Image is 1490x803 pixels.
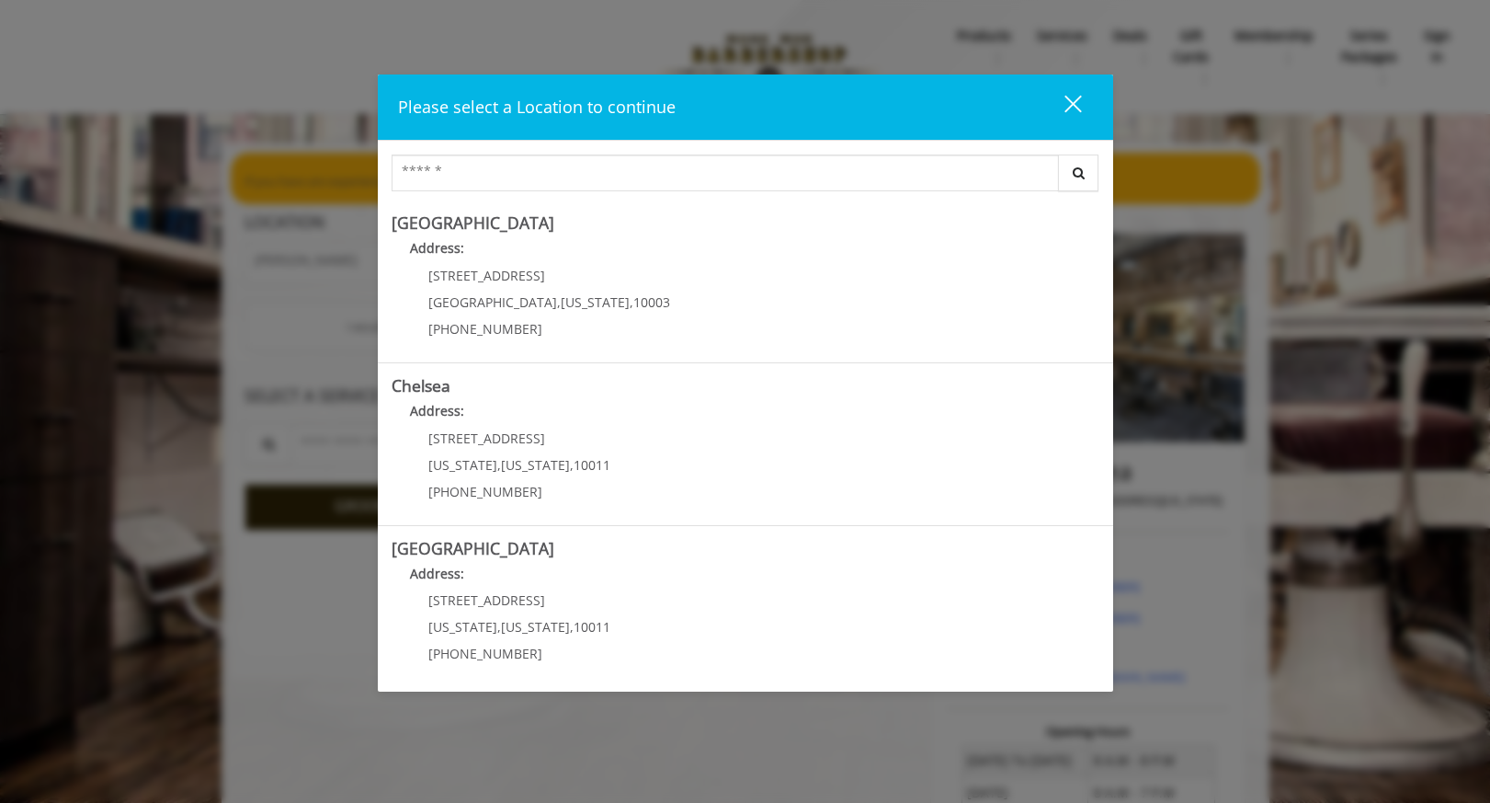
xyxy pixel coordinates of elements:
[633,293,670,311] span: 10003
[398,96,676,118] span: Please select a Location to continue
[410,402,464,419] b: Address:
[557,293,561,311] span: ,
[392,537,554,559] b: [GEOGRAPHIC_DATA]
[1068,166,1089,179] i: Search button
[1030,88,1093,126] button: close dialog
[561,293,630,311] span: [US_STATE]
[428,456,497,474] span: [US_STATE]
[392,374,450,396] b: Chelsea
[574,618,610,636] span: 10011
[630,293,633,311] span: ,
[428,267,545,284] span: [STREET_ADDRESS]
[410,565,464,582] b: Address:
[1043,94,1080,121] div: close dialog
[410,239,464,257] b: Address:
[428,645,542,662] span: [PHONE_NUMBER]
[497,456,501,474] span: ,
[570,618,574,636] span: ,
[497,618,501,636] span: ,
[428,320,542,338] span: [PHONE_NUMBER]
[501,618,570,636] span: [US_STATE]
[428,618,497,636] span: [US_STATE]
[392,155,1099,201] div: Center Select
[428,591,545,609] span: [STREET_ADDRESS]
[428,483,542,500] span: [PHONE_NUMBER]
[392,212,554,234] b: [GEOGRAPHIC_DATA]
[570,456,574,474] span: ,
[392,155,1059,191] input: Search Center
[574,456,610,474] span: 10011
[428,430,545,447] span: [STREET_ADDRESS]
[501,456,570,474] span: [US_STATE]
[428,293,557,311] span: [GEOGRAPHIC_DATA]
